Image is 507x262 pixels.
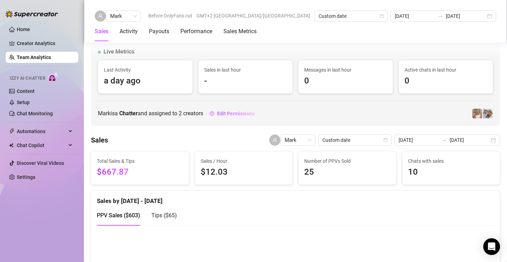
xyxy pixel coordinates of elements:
span: 25 [304,166,391,179]
span: Mark is a and assigned to creators [98,109,203,118]
span: Chats with sales [408,157,494,165]
span: Last Activity [104,66,187,74]
span: a day ago [104,74,187,88]
a: Setup [17,100,30,105]
span: $12.03 [201,166,287,179]
span: swap-right [441,137,447,143]
span: PPV Sales ( $603 ) [97,212,140,219]
div: Sales [95,27,108,36]
div: Performance [180,27,212,36]
span: swap-right [437,13,443,19]
span: 0 [304,74,387,88]
span: $667.87 [97,166,183,179]
img: logo-BBDzfeDw.svg [6,10,58,17]
div: Payouts [149,27,169,36]
input: End date [450,136,490,144]
span: Sales in last hour [204,66,287,74]
a: Settings [17,174,35,180]
span: Izzy AI Chatter [10,75,45,82]
span: GMT+2 [GEOGRAPHIC_DATA]/[GEOGRAPHIC_DATA] [197,10,310,21]
span: Number of PPVs Sold [304,157,391,165]
span: Live Metrics [103,48,134,56]
span: Mark [110,11,137,21]
input: End date [446,12,486,20]
span: 10 [408,166,494,179]
input: Start date [395,12,435,20]
a: Chat Monitoring [17,111,53,116]
span: user [272,138,277,143]
span: Sales / Hour [201,157,287,165]
span: to [437,13,443,19]
div: Activity [120,27,138,36]
div: Sales Metrics [223,27,257,36]
span: Custom date [319,11,384,21]
span: Automations [17,126,66,137]
span: Before OnlyFans cut [148,10,192,21]
span: - [204,74,287,88]
a: Home [17,27,30,32]
span: Custom date [322,135,387,145]
img: AI Chatter [48,72,59,82]
img: Chat Copilot [9,143,14,148]
a: Creator Analytics [17,38,73,49]
span: calendar [384,138,388,142]
b: Chatter [119,110,138,117]
div: Open Intercom Messenger [483,238,500,255]
input: Start date [399,136,438,144]
img: LeahsPlayHaus [472,109,482,118]
a: Discover Viral Videos [17,160,64,166]
button: Edit Permissions [209,108,255,119]
span: thunderbolt [9,129,15,134]
span: Total Sales & Tips [97,157,183,165]
span: setting [209,111,214,116]
h4: Sales [91,135,108,145]
span: to [441,137,447,143]
span: Tips ( $65 ) [151,212,177,219]
span: 0 [405,74,487,88]
span: Active chats in last hour [405,66,487,74]
span: Chat Copilot [17,140,66,151]
span: Messages in last hour [304,66,387,74]
a: Team Analytics [17,54,51,60]
span: Edit Permissions [217,111,255,116]
img: Leahsplayhaus [483,109,493,118]
a: Content [17,88,35,94]
span: Mark [285,135,311,145]
div: Sales by [DATE] - [DATE] [97,191,494,206]
span: 2 [179,110,182,117]
span: calendar [380,14,384,18]
span: user [98,14,103,19]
